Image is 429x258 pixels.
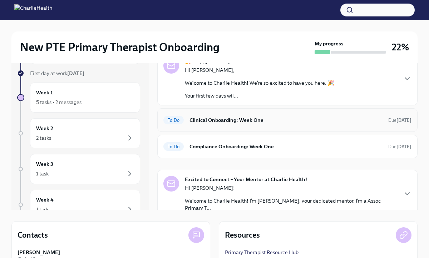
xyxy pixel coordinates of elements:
[36,196,54,204] h6: Week 4
[185,92,334,99] p: Your first few days wil...
[36,170,49,177] div: 1 task
[17,190,140,220] a: Week 41 task
[388,118,411,123] span: Due
[388,144,411,149] span: Due
[36,89,53,96] h6: Week 1
[17,70,140,77] a: First day at work[DATE]
[388,117,411,124] span: October 4th, 2025 07:00
[163,118,184,123] span: To Do
[185,176,307,183] strong: Excited to Connect – Your Mentor at Charlie Health!
[396,144,411,149] strong: [DATE]
[163,144,184,149] span: To Do
[185,79,334,86] p: Welcome to Charlie Health! We’re so excited to have you here. 🎉
[17,83,140,113] a: Week 15 tasks • 2 messages
[185,184,397,192] p: Hi [PERSON_NAME]!
[14,4,52,16] img: CharlieHealth
[189,116,383,124] h6: Clinical Onboarding: Week One
[36,124,53,132] h6: Week 2
[225,249,299,256] a: Primary Therapist Resource Hub
[36,134,51,142] div: 2 tasks
[18,230,48,240] h4: Contacts
[396,118,411,123] strong: [DATE]
[36,99,82,106] div: 5 tasks • 2 messages
[36,206,49,213] div: 1 task
[36,160,53,168] h6: Week 3
[225,230,260,240] h4: Resources
[18,249,60,256] strong: [PERSON_NAME]
[185,66,334,74] p: Hi [PERSON_NAME],
[163,114,411,126] a: To DoClinical Onboarding: Week OneDue[DATE]
[315,40,344,47] strong: My progress
[163,141,411,152] a: To DoCompliance Onboarding: Week OneDue[DATE]
[17,154,140,184] a: Week 31 task
[17,118,140,148] a: Week 22 tasks
[67,70,84,76] strong: [DATE]
[189,143,383,150] h6: Compliance Onboarding: Week One
[30,70,84,76] span: First day at work
[392,41,409,54] h3: 22%
[388,143,411,150] span: October 4th, 2025 07:00
[20,40,220,54] h2: New PTE Primary Therapist Onboarding
[185,197,397,212] p: Welcome to Charlie Health! I’m [PERSON_NAME], your dedicated mentor. I’m a Assoc Primary T...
